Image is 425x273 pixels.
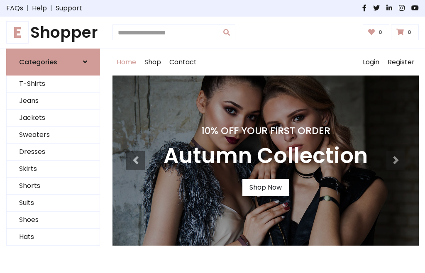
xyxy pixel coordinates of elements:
a: Shoes [7,212,100,229]
a: Contact [165,49,201,76]
a: Jackets [7,110,100,127]
a: Help [32,3,47,13]
a: Login [359,49,383,76]
a: 0 [391,24,419,40]
a: Dresses [7,144,100,161]
h4: 10% Off Your First Order [164,125,368,136]
h1: Shopper [6,23,100,42]
a: Skirts [7,161,100,178]
a: Jeans [7,93,100,110]
a: Categories [6,49,100,76]
span: | [47,3,56,13]
a: Shop [140,49,165,76]
h3: Autumn Collection [164,143,368,169]
a: Register [383,49,419,76]
span: 0 [405,29,413,36]
a: Suits [7,195,100,212]
a: Support [56,3,82,13]
a: EShopper [6,23,100,42]
span: | [23,3,32,13]
span: 0 [376,29,384,36]
a: 0 [363,24,390,40]
a: Shop Now [242,179,289,196]
a: Sweaters [7,127,100,144]
h6: Categories [19,58,57,66]
span: E [6,21,29,44]
a: T-Shirts [7,76,100,93]
a: FAQs [6,3,23,13]
a: Home [112,49,140,76]
a: Shorts [7,178,100,195]
a: Hats [7,229,100,246]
